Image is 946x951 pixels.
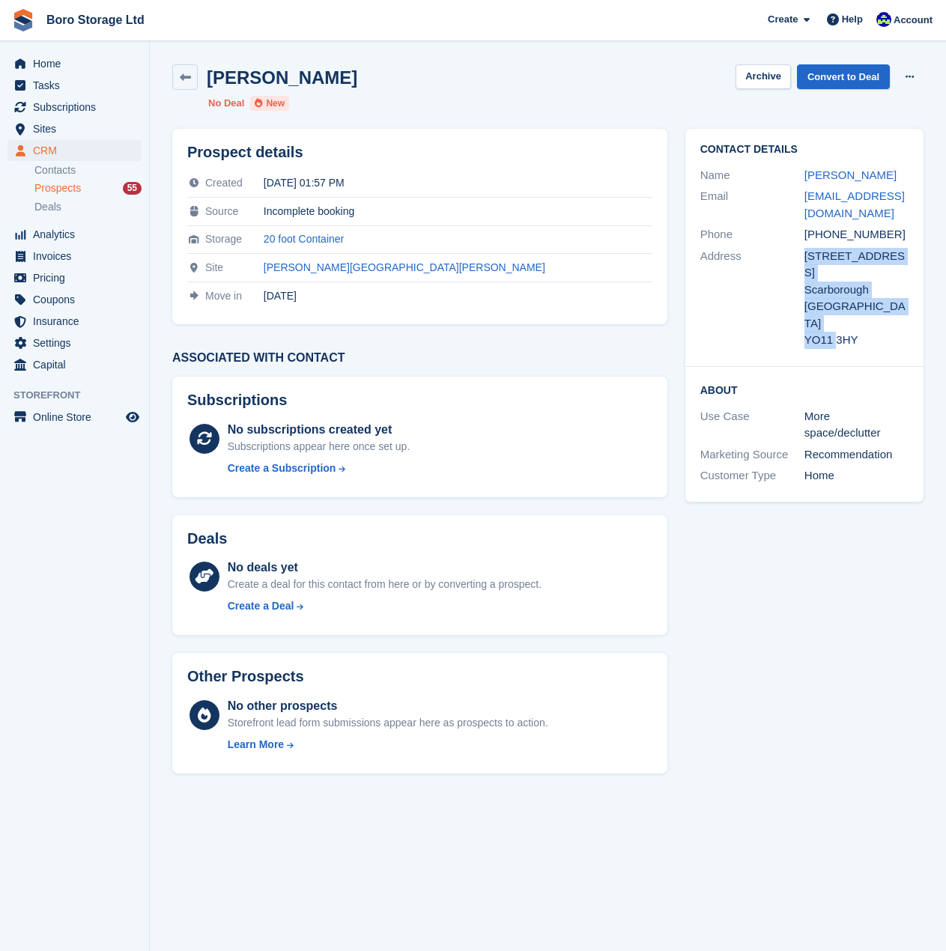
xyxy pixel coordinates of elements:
span: Sites [33,118,123,139]
li: No Deal [208,96,244,111]
img: stora-icon-8386f47178a22dfd0bd8f6a31ec36ba5ce8667c1dd55bd0f319d3a0aa187defe.svg [12,9,34,31]
a: menu [7,140,142,161]
span: Home [33,53,123,74]
div: Learn More [228,737,284,753]
a: Deals [34,199,142,215]
span: Site [205,261,223,273]
a: [PERSON_NAME] [804,168,897,181]
span: CRM [33,140,123,161]
span: Deals [34,200,61,214]
div: Marketing Source [700,446,804,464]
div: [DATE] [264,290,652,302]
span: Analytics [33,224,123,245]
h3: Associated with contact [172,351,667,365]
span: Coupons [33,289,123,310]
div: [STREET_ADDRESS] [804,248,909,282]
div: [GEOGRAPHIC_DATA] [804,298,909,332]
a: menu [7,224,142,245]
span: Move in [205,290,242,302]
div: Home [804,467,909,484]
h2: Subscriptions [187,392,652,409]
div: Incomplete booking [264,205,652,217]
h2: Deals [187,530,227,547]
span: Invoices [33,246,123,267]
div: Create a deal for this contact from here or by converting a prospect. [228,577,542,592]
img: Tobie Hillier [876,12,891,27]
div: No other prospects [228,697,548,715]
div: YO11 3HY [804,332,909,349]
a: menu [7,118,142,139]
a: [EMAIL_ADDRESS][DOMAIN_NAME] [804,189,905,219]
h2: Prospect details [187,144,652,161]
div: Scarborough [804,282,909,299]
a: Create a Subscription [228,461,410,476]
a: Preview store [124,408,142,426]
div: [DATE] 01:57 PM [264,177,652,189]
div: Recommendation [804,446,909,464]
a: Prospects 55 [34,180,142,196]
div: More space/declutter [804,408,909,442]
a: Learn More [228,737,548,753]
a: Boro Storage Ltd [40,7,151,32]
span: Source [205,205,238,217]
span: Capital [33,354,123,375]
a: Create a Deal [228,598,542,614]
h2: Other Prospects [187,668,304,685]
div: Customer Type [700,467,804,484]
a: menu [7,75,142,96]
div: Storefront lead form submissions appear here as prospects to action. [228,715,548,731]
a: menu [7,53,142,74]
div: Address [700,248,804,349]
div: Phone [700,226,804,243]
a: menu [7,354,142,375]
span: Storage [205,233,242,245]
a: menu [7,97,142,118]
div: No deals yet [228,559,542,577]
span: Tasks [33,75,123,96]
li: New [250,96,289,111]
a: [PERSON_NAME][GEOGRAPHIC_DATA][PERSON_NAME] [264,261,545,273]
span: Created [205,177,243,189]
span: Subscriptions [33,97,123,118]
span: Help [842,12,863,27]
a: menu [7,267,142,288]
h2: About [700,382,909,397]
span: Settings [33,332,123,353]
a: menu [7,332,142,353]
div: No subscriptions created yet [228,421,410,439]
span: Storefront [13,388,149,403]
span: Insurance [33,311,123,332]
span: Prospects [34,181,81,195]
a: menu [7,289,142,310]
a: 20 foot Container [264,233,344,245]
div: Name [700,167,804,184]
a: Convert to Deal [797,64,890,89]
div: [PHONE_NUMBER] [804,226,909,243]
div: Email [700,188,804,222]
div: Use Case [700,408,804,442]
span: Create [768,12,798,27]
h2: [PERSON_NAME] [207,67,357,88]
div: 55 [123,182,142,195]
a: menu [7,311,142,332]
span: Account [894,13,933,28]
span: Online Store [33,407,123,428]
div: Create a Subscription [228,461,336,476]
a: Contacts [34,163,142,177]
button: Archive [736,64,791,89]
div: Create a Deal [228,598,294,614]
div: Subscriptions appear here once set up. [228,439,410,455]
a: menu [7,407,142,428]
a: menu [7,246,142,267]
span: Pricing [33,267,123,288]
h2: Contact Details [700,144,909,156]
